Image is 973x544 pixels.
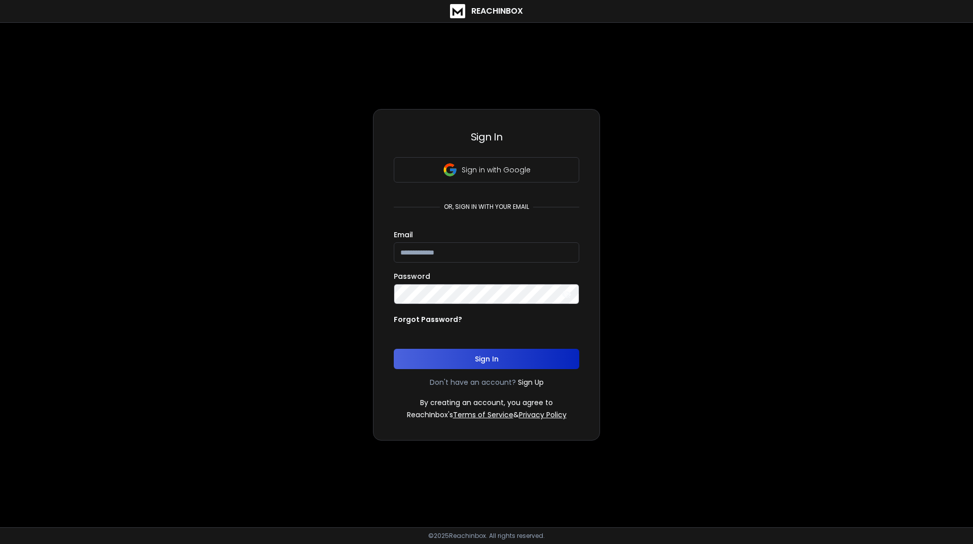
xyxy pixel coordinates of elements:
[394,130,579,144] h3: Sign In
[450,4,465,18] img: logo
[420,397,553,408] p: By creating an account, you agree to
[430,377,516,387] p: Don't have an account?
[407,410,567,420] p: ReachInbox's &
[462,165,531,175] p: Sign in with Google
[394,349,579,369] button: Sign In
[471,5,523,17] h1: ReachInbox
[394,231,413,238] label: Email
[394,273,430,280] label: Password
[453,410,513,420] a: Terms of Service
[450,4,523,18] a: ReachInbox
[518,377,544,387] a: Sign Up
[394,157,579,183] button: Sign in with Google
[440,203,533,211] p: or, sign in with your email
[519,410,567,420] a: Privacy Policy
[394,314,462,324] p: Forgot Password?
[428,532,545,540] p: © 2025 Reachinbox. All rights reserved.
